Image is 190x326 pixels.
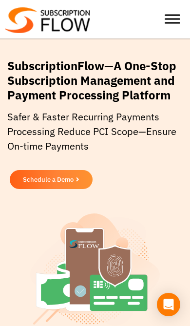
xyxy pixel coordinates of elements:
h1: —A One-Stop Subscription Management and Payment Processing Platform [7,58,183,102]
img: banner-image [25,213,165,326]
a: Schedule a Demo [10,170,93,189]
button: Toggle Menu [165,15,180,24]
div: Open Intercom Messenger [157,293,180,316]
p: Safer & Faster Recurring Payments Processing Reduce PCI Scope—Ensure On-time Payments [7,110,183,163]
span: Schedule a Demo [23,176,74,183]
span: SubscriptionFlow [7,58,104,74]
img: Subscriptionflow [5,7,90,33]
